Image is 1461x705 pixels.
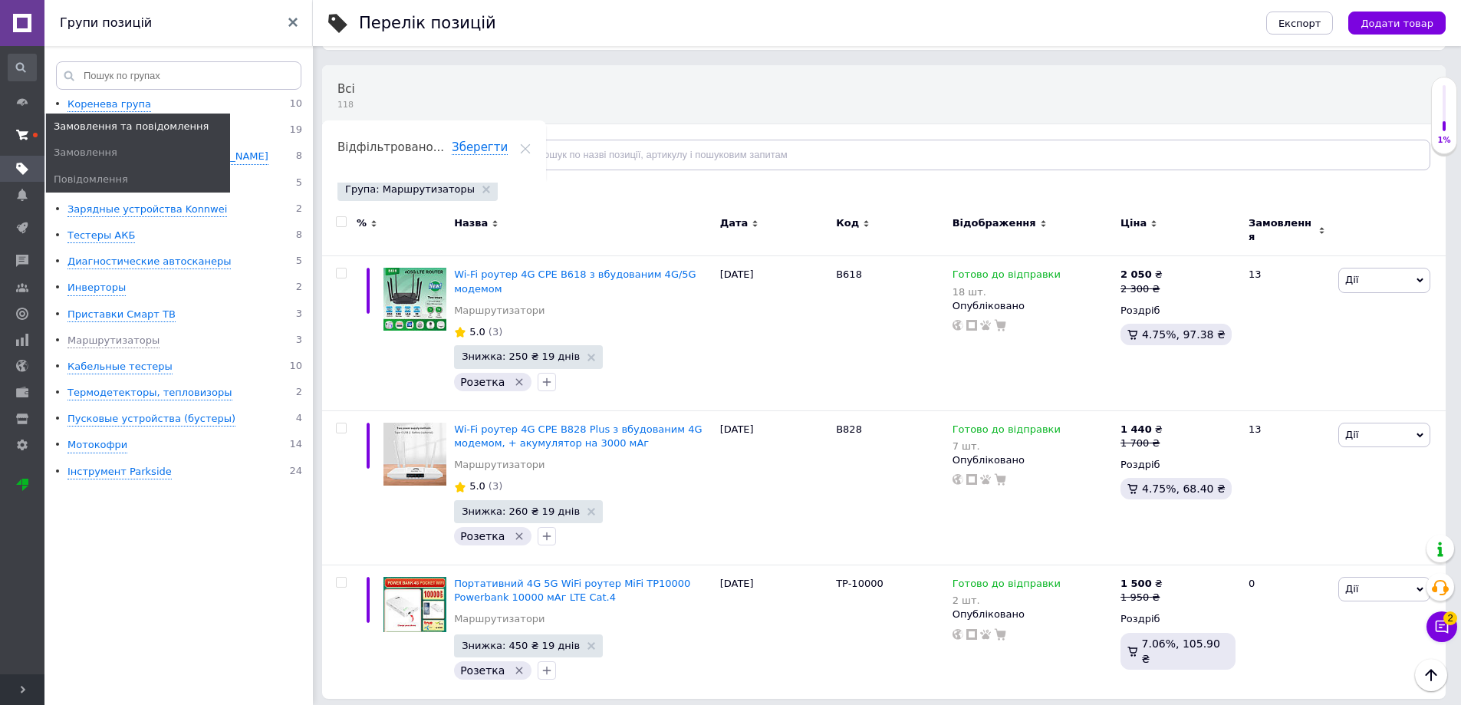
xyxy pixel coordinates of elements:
div: 13 [1239,410,1334,565]
button: Наверх [1415,659,1447,691]
span: Готово до відправки [953,268,1061,285]
span: Готово до відправки [953,578,1061,594]
span: 2 [296,281,302,295]
div: Коренева група [67,97,151,112]
div: ₴ [1120,423,1163,437]
div: ₴ [1120,577,1163,591]
b: 1 440 [1120,423,1152,435]
div: [DATE] [716,256,833,410]
div: Пусковые устройства (бустеры) [67,412,235,427]
div: Диагностические автосканеры [67,255,231,269]
div: 1 700 ₴ [1120,437,1163,450]
span: Замовлення [54,146,117,160]
span: B618 [836,268,862,280]
span: 14 [289,438,302,453]
span: Wi-Fi роутер 4G CPE B618 з вбудованим 4G/5G модемом [454,268,696,294]
div: 0 [1239,565,1334,698]
span: 5.0 [469,480,485,492]
span: 8 [296,229,302,243]
span: 4.75%, 68.40 ₴ [1142,483,1226,495]
div: Зарядные устройства Konnwei [67,203,227,217]
span: 2 [1443,611,1457,625]
img: Портативный 4G 5G WiFi роутер MiFi TP10000 Powerbank 10000 мАч LTE Cat.4 [383,577,446,632]
span: 2 [296,203,302,217]
b: 1 500 [1120,578,1152,589]
span: 19 [289,124,302,138]
span: 5.0 [469,326,485,338]
b: 2 050 [1120,268,1152,280]
div: Перелік позицій [359,15,496,31]
span: Код [836,216,859,230]
div: Кабельные тестеры [67,360,173,374]
svg: Видалити мітку [513,376,525,388]
span: Група: Маршрутизаторы [345,183,475,196]
span: Дії [1345,583,1358,595]
span: Дії [1345,274,1358,285]
span: Замовлення та повідомлення [54,120,209,133]
span: Замовлення [1249,216,1315,244]
span: Назва [454,216,488,230]
button: Експорт [1266,12,1334,35]
a: Замовлення [46,140,230,166]
div: ₴ [1120,268,1163,282]
span: 3 [296,334,302,348]
span: Відображення [953,216,1036,230]
a: Портативний 4G 5G WiFi роутер MiFi TP10000 Powerbank 10000 мАг LTE Cat.4 [454,578,690,603]
span: 24 [289,465,302,479]
div: Мотокофри [67,438,127,453]
div: Роздріб [1120,304,1236,318]
div: [DATE] [716,410,833,565]
div: 2 шт. [953,595,1061,606]
svg: Видалити мітку [513,664,525,677]
input: Пошук по групах [56,61,301,90]
span: Повідомлення [54,173,128,186]
span: Розетка [460,664,505,677]
div: 2 300 ₴ [1120,282,1163,296]
div: Роздріб [1120,458,1236,472]
span: Дата [720,216,749,230]
span: (3) [489,326,502,338]
div: Термодетекторы, тепловизоры [67,386,232,400]
span: TP-10000 [836,578,884,589]
div: 7 шт. [953,440,1061,452]
span: 10 [289,97,302,112]
span: Дії [1345,429,1358,440]
span: 8 [296,150,302,164]
span: 5 [296,255,302,269]
div: Инверторы [67,281,126,295]
span: Знижка: 260 ₴ 19 днів [462,506,580,516]
span: B828 [836,423,862,435]
span: Знижка: 250 ₴ 19 днів [462,351,580,361]
span: Експорт [1278,18,1321,29]
div: Тестеры АКБ [67,229,135,243]
span: Розетка [460,530,505,542]
span: Ціна [1120,216,1147,230]
div: Опубліковано [953,453,1113,467]
span: Розетка [460,376,505,388]
div: 1% [1432,135,1456,146]
span: % [357,216,367,230]
div: Роздріб [1120,612,1236,626]
a: Повідомлення [46,166,230,193]
span: Знижка: 450 ₴ 19 днів [462,641,580,651]
span: Відфільтровано... [337,140,444,154]
span: 3 [296,308,302,322]
a: Маршрутизатори [454,304,545,318]
span: 7.06%, 105.90 ₴ [1142,637,1220,665]
div: Опубліковано [953,608,1113,621]
span: 4.75%, 97.38 ₴ [1142,328,1226,341]
a: Маршрутизатори [454,458,545,472]
span: 2 [296,386,302,400]
div: 18 шт. [953,286,1061,298]
div: Приставки Смарт ТВ [67,308,176,322]
img: Роутер Wi-Fi 4G CPE B828 Plus со встроенным 4G модемом, батарея на 3000 мАг [383,423,446,486]
span: 10 [289,360,302,374]
img: Wi-Fi роутер 4G CPE B618 со встроенным 4G/5G модемом [383,268,446,331]
a: Wi-Fi роутер 4G CPE B828 Plus з вбудованим 4G модемом, + акумулятор на 3000 мАг [454,423,702,449]
div: Маршрутизаторы [67,334,160,348]
input: Пошук по назві позиції, артикулу і пошуковим запитам [509,140,1430,170]
div: Інструмент Parkside [67,465,172,479]
svg: Видалити мітку [513,530,525,542]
